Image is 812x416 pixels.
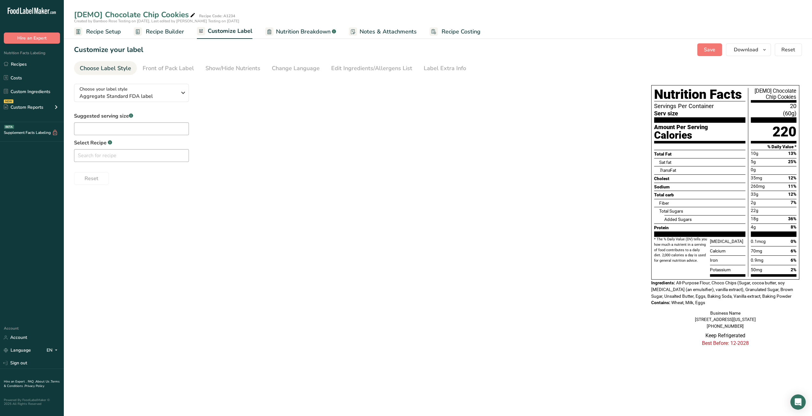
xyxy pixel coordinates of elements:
a: Recipe Setup [74,25,121,39]
div: [DEMO] Chocolate Chip Cookies [748,88,796,103]
input: Search for recipe [74,149,189,162]
button: Download [726,43,771,56]
div: NEW [4,99,13,103]
span: Fiber [659,201,669,206]
div: Powered By FoodLabelMaker © 2025 All Rights Reserved [4,398,60,406]
div: Custom Reports [4,104,43,111]
span: Created by Bamboo Rose Testing on [DATE], Last edited by [PERSON_NAME] Testing on [DATE] [74,18,239,24]
div: EN [47,347,60,354]
div: Calories [654,129,745,141]
a: Recipe Costing [429,25,480,39]
span: Ingredients: [651,280,675,285]
span: 35mg [751,175,762,181]
p: Keep Refrigerated [651,332,799,339]
a: Customize Label [197,24,252,39]
span: 0% [791,238,796,245]
div: Change Language [272,64,320,73]
span: Sodium [654,184,670,189]
div: BETA [4,125,14,129]
div: 0.1mcg [751,237,791,245]
div: Nutrition Facts [654,88,748,103]
span: Download [734,46,758,54]
span: 12% [788,175,796,180]
div: Business Name [STREET_ADDRESS][US_STATE] [PHONE_NUMBER] [651,310,799,330]
a: Privacy Policy [25,384,44,388]
span: Sat fat [659,160,671,165]
span: Serv size [654,110,678,117]
a: FAQ . [28,379,35,384]
span: Total carb [654,192,674,197]
span: 6% [791,248,796,254]
span: Total Sugars [659,208,683,214]
span: 25% [788,159,796,164]
button: Hire an Expert [4,33,60,44]
span: Reset [781,46,795,54]
span: Best Before: 12-2028 [702,340,749,346]
span: [MEDICAL_DATA] [710,238,743,245]
div: Edit Ingredients/Allergens List [331,64,412,73]
span: Recipe Costing [442,27,480,36]
span: Total Fat [654,151,672,157]
div: Recipe Code: A1234 [199,13,235,19]
span: Recipe Builder [146,27,184,36]
span: Potassium [710,266,731,273]
span: 33g [751,191,758,198]
span: 4g [751,224,756,230]
span: Aggregate Standard FDA label [79,92,177,100]
span: Cholest [654,176,669,181]
div: Choose Label Style [80,64,131,73]
span: 0g [751,166,756,173]
a: Language [4,345,31,356]
span: 2% [791,266,796,273]
h1: Customize your label [74,45,143,55]
span: 20 (60g) [751,103,796,117]
span: Calcium [710,248,726,254]
span: Protein [654,225,669,230]
a: Nutrition Breakdown [265,25,336,39]
div: 50mg [751,266,791,274]
a: Hire an Expert . [4,379,26,384]
div: % Daily Value * [748,143,796,150]
div: Open Intercom Messenger [790,394,806,410]
span: Customize Label [208,27,252,35]
span: All-Purpose Flour, Choco Chips (Sugar, cocoa butter, soy [MEDICAL_DATA] (an emulsifier), vanilla ... [651,280,793,298]
span: Choose your label style [79,86,128,92]
span: Reset [85,175,98,182]
button: Save [697,43,722,56]
div: Amount Per Serving [654,125,745,129]
span: Wheat, Milk, Eggs [671,300,705,305]
span: 8% [791,224,796,230]
span: 2g [751,199,756,206]
span: 7% [791,200,796,205]
span: 12% [788,192,796,197]
div: 70mg [751,247,791,255]
label: Suggested serving size [74,112,189,120]
span: Nutrition Breakdown [276,27,331,36]
span: Fat [659,168,676,173]
span: 5g [751,158,756,165]
a: Terms & Conditions . [4,379,60,388]
label: Select Recipe [74,139,189,147]
span: Contains: [651,300,670,305]
span: Save [704,46,715,54]
span: 13% [788,151,796,156]
a: Notes & Attachments [349,25,417,39]
span: 220 [772,125,796,139]
span: 22g [751,207,758,214]
span: 6% [791,257,796,264]
span: 10g [751,150,758,157]
div: * The % Daily Value (DV) tells you how much a nutrient in a serving of food contributes to a dail... [654,237,707,277]
div: Front of Pack Label [143,64,194,73]
div: Label Extra Info [424,64,466,73]
a: About Us . [35,379,51,384]
span: Iron [710,257,718,264]
div: Show/Hide Nutrients [205,64,260,73]
span: 36% [788,216,796,221]
span: 18g [751,215,758,222]
button: Choose your label style Aggregate Standard FDA label [74,84,189,102]
div: [DEMO] Chocolate Chip Cookies [74,9,197,20]
span: 11% [788,184,796,189]
button: Reset [775,43,802,56]
span: Added Sugars [664,217,692,222]
span: Recipe Setup [86,27,121,36]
